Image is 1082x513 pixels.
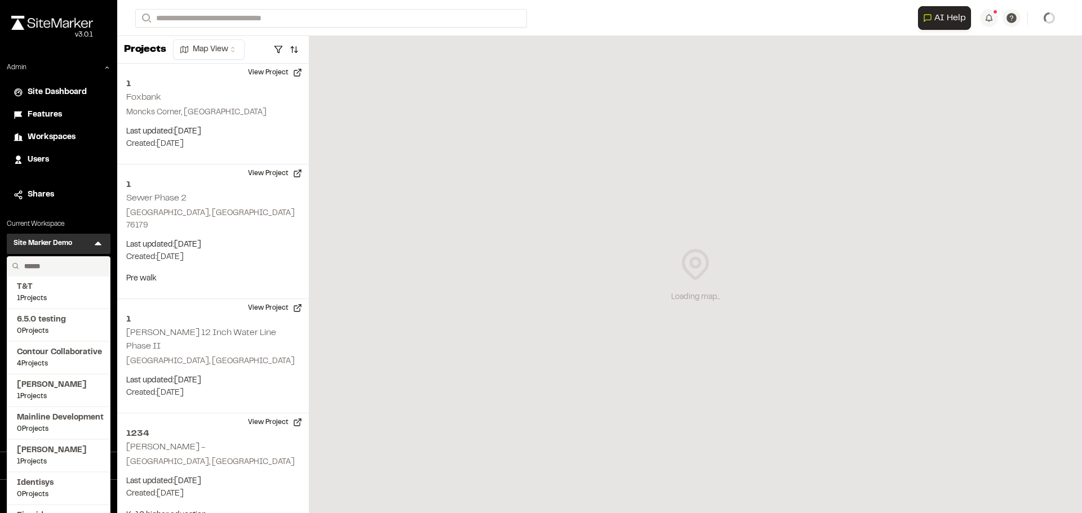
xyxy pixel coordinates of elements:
button: Open AI Assistant [918,6,971,30]
button: View Project [241,64,309,82]
h2: [PERSON_NAME] 12 Inch Water Line Phase II [126,329,276,350]
span: Contour Collaborative [17,346,100,359]
p: Created: [DATE] [126,488,300,500]
a: Identisys0Projects [17,477,100,499]
p: Created: [DATE] [126,138,300,150]
a: Workspaces [14,131,104,144]
h2: 1 [126,313,300,326]
a: Features [14,109,104,121]
span: Features [28,109,62,121]
button: View Project [241,299,309,317]
p: Admin [7,63,26,73]
h2: 1234 [126,427,300,440]
p: Created: [DATE] [126,387,300,399]
p: [GEOGRAPHIC_DATA], [GEOGRAPHIC_DATA] [126,355,300,368]
span: Site Dashboard [28,86,87,99]
p: Pre walk [126,273,300,285]
a: [PERSON_NAME]1Projects [17,379,100,402]
span: T&T [17,281,100,293]
div: Oh geez...please don't... [11,30,93,40]
p: [GEOGRAPHIC_DATA], [GEOGRAPHIC_DATA] [126,456,300,469]
a: Contour Collaborative4Projects [17,346,100,369]
button: View Project [241,413,309,431]
h3: Site Marker Demo [14,238,72,249]
div: Loading map... [671,291,720,304]
a: Mainline Development0Projects [17,412,100,434]
span: 6.5.0 testing [17,314,100,326]
span: [PERSON_NAME] [17,379,100,391]
span: 0 Projects [17,424,100,434]
h2: Sewer Phase 2 [126,194,187,202]
p: Last updated: [DATE] [126,475,300,488]
button: View Project [241,164,309,182]
span: 1 Projects [17,293,100,304]
div: Open AI Assistant [918,6,975,30]
a: 6.5.0 testing0Projects [17,314,100,336]
p: Last updated: [DATE] [126,374,300,387]
a: T&T1Projects [17,281,100,304]
p: Projects [124,42,166,57]
h2: [PERSON_NAME] - [126,443,206,451]
span: 1 Projects [17,391,100,402]
a: Site Dashboard [14,86,104,99]
p: Moncks Corner, [GEOGRAPHIC_DATA] [126,106,300,119]
a: Shares [14,189,104,201]
a: Users [14,154,104,166]
a: [PERSON_NAME]1Projects [17,444,100,467]
img: rebrand.png [11,16,93,30]
h2: 1 [126,178,300,191]
p: Current Workspace [7,219,110,229]
h2: Foxbank [126,93,161,101]
span: AI Help [934,11,966,25]
span: 4 Projects [17,359,100,369]
p: Last updated: [DATE] [126,239,300,251]
p: Last updated: [DATE] [126,126,300,138]
p: Created: [DATE] [126,251,300,264]
span: 1 Projects [17,457,100,467]
p: [GEOGRAPHIC_DATA], [GEOGRAPHIC_DATA] 76179 [126,207,300,232]
span: Identisys [17,477,100,489]
button: Search [135,9,156,28]
span: 0 Projects [17,489,100,499]
h2: 1 [126,77,300,91]
span: 0 Projects [17,326,100,336]
span: Shares [28,189,54,201]
span: Mainline Development [17,412,100,424]
span: Workspaces [28,131,76,144]
span: Users [28,154,49,166]
span: [PERSON_NAME] [17,444,100,457]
